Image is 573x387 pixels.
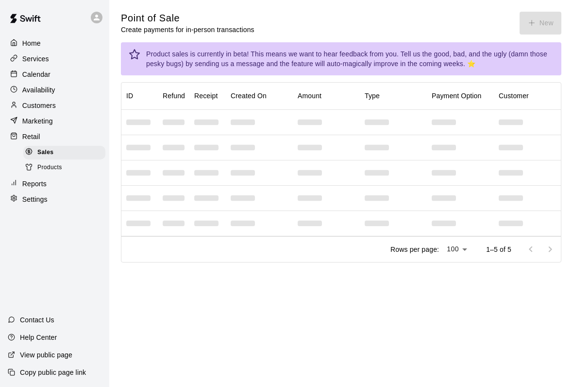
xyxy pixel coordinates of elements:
[22,101,56,110] p: Customers
[8,67,101,82] a: Calendar
[8,83,101,97] a: Availability
[158,82,189,109] div: Refund
[443,242,471,256] div: 100
[494,82,561,109] div: Customer
[8,176,101,191] a: Reports
[486,245,511,254] p: 1–5 of 5
[121,82,158,109] div: ID
[20,315,54,325] p: Contact Us
[20,350,72,360] p: View public page
[22,38,41,48] p: Home
[365,82,380,109] div: Type
[23,145,109,160] a: Sales
[126,82,133,109] div: ID
[22,54,49,64] p: Services
[37,148,53,158] span: Sales
[226,82,293,109] div: Created On
[22,70,51,79] p: Calendar
[8,129,101,144] a: Retail
[22,85,55,95] p: Availability
[432,82,482,109] div: Payment Option
[37,163,62,173] span: Products
[231,82,267,109] div: Created On
[390,245,439,254] p: Rows per page:
[22,179,47,189] p: Reports
[8,52,101,66] a: Services
[8,192,101,207] a: Settings
[23,161,105,175] div: Products
[22,194,48,204] p: Settings
[195,60,264,68] a: sending us a message
[189,82,226,109] div: Receipt
[23,146,105,159] div: Sales
[20,333,57,342] p: Help Center
[20,368,86,377] p: Copy public page link
[121,12,254,25] h5: Point of Sale
[194,82,218,109] div: Receipt
[8,36,101,51] a: Home
[360,82,427,109] div: Type
[163,82,185,109] div: Refund
[293,82,360,109] div: Amount
[499,82,529,109] div: Customer
[146,45,554,72] div: Product sales is currently in beta! This means we want to hear feedback from you. Tell us the goo...
[298,82,321,109] div: Amount
[8,114,101,128] a: Marketing
[8,98,101,113] a: Customers
[427,82,494,109] div: Payment Option
[22,132,40,141] p: Retail
[121,25,254,35] p: Create payments for in-person transactions
[22,116,53,126] p: Marketing
[23,160,109,175] a: Products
